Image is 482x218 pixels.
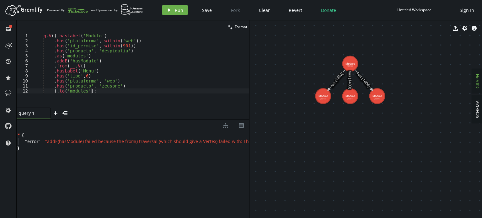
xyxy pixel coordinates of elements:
div: 3 [17,43,32,48]
div: Powered By [47,5,88,16]
tspan: (1384) [347,97,353,100]
span: { [22,132,24,138]
span: Revert [289,7,302,13]
button: Sign In [457,5,477,15]
button: Format [226,20,249,33]
div: 12 [17,88,32,93]
span: Format [235,24,247,29]
div: 6 [17,58,32,63]
tspan: Modulo [319,94,328,98]
span: Donate [321,7,336,13]
div: 4 [17,48,32,53]
span: Sign In [460,7,474,13]
tspan: Modulo [372,94,382,98]
tspan: Modulo [345,94,355,98]
div: 1 [17,33,32,38]
button: Save [197,5,217,15]
span: " [25,138,27,144]
div: 2 [17,38,32,43]
span: error [27,139,39,144]
tspan: (1330) [347,65,353,67]
text: has (1403) [347,71,353,89]
div: 11 [17,83,32,88]
tspan: Modulo [345,62,355,66]
button: Revert [284,5,307,15]
span: " [39,138,41,144]
span: SCHEMA [474,100,480,118]
button: Run [162,5,188,15]
button: Fork [226,5,245,15]
span: : [42,139,44,144]
span: Clear [259,7,270,13]
div: 10 [17,78,32,83]
div: 8 [17,68,32,73]
span: Fork [231,7,240,13]
div: Untitled Workspace [397,8,431,12]
button: Donate [316,5,341,15]
span: Save [202,7,212,13]
tspan: (1348) [320,97,326,100]
span: Run [175,7,183,13]
div: 5 [17,53,32,58]
span: query 1 [19,110,44,116]
button: Clear [254,5,275,15]
div: 7 [17,63,32,68]
span: GRAPH [474,74,480,88]
tspan: (1366) [374,97,380,100]
img: AWS Neptune [121,4,143,15]
span: } [17,145,19,151]
div: 9 [17,73,32,78]
div: and Sponsored by [91,4,143,16]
